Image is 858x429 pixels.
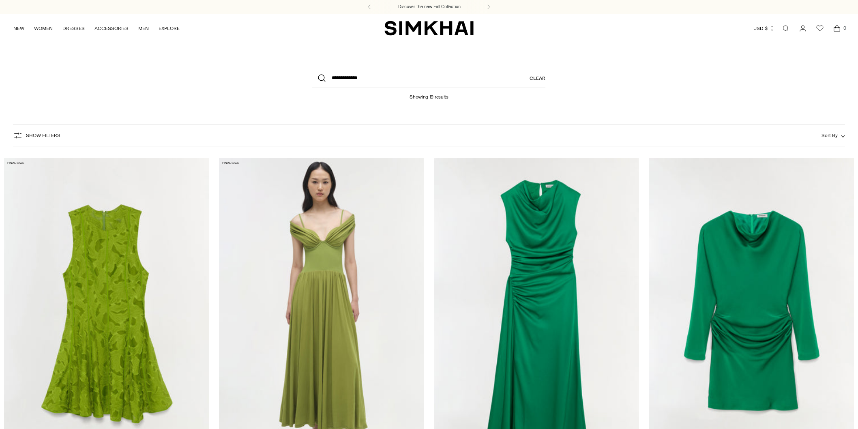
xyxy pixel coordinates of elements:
[34,19,53,37] a: WOMEN
[312,69,332,88] button: Search
[384,20,474,36] a: SIMKHAI
[812,20,828,36] a: Wishlist
[841,24,848,32] span: 0
[795,20,811,36] a: Go to the account page
[138,19,149,37] a: MEN
[822,133,838,138] span: Sort By
[778,20,794,36] a: Open search modal
[822,131,845,140] button: Sort By
[410,88,448,100] h1: Showing 19 results
[94,19,129,37] a: ACCESSORIES
[13,129,60,142] button: Show Filters
[26,133,60,138] span: Show Filters
[829,20,845,36] a: Open cart modal
[530,69,545,88] a: Clear
[159,19,180,37] a: EXPLORE
[753,19,775,37] button: USD $
[62,19,85,37] a: DRESSES
[13,19,24,37] a: NEW
[398,4,461,10] a: Discover the new Fall Collection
